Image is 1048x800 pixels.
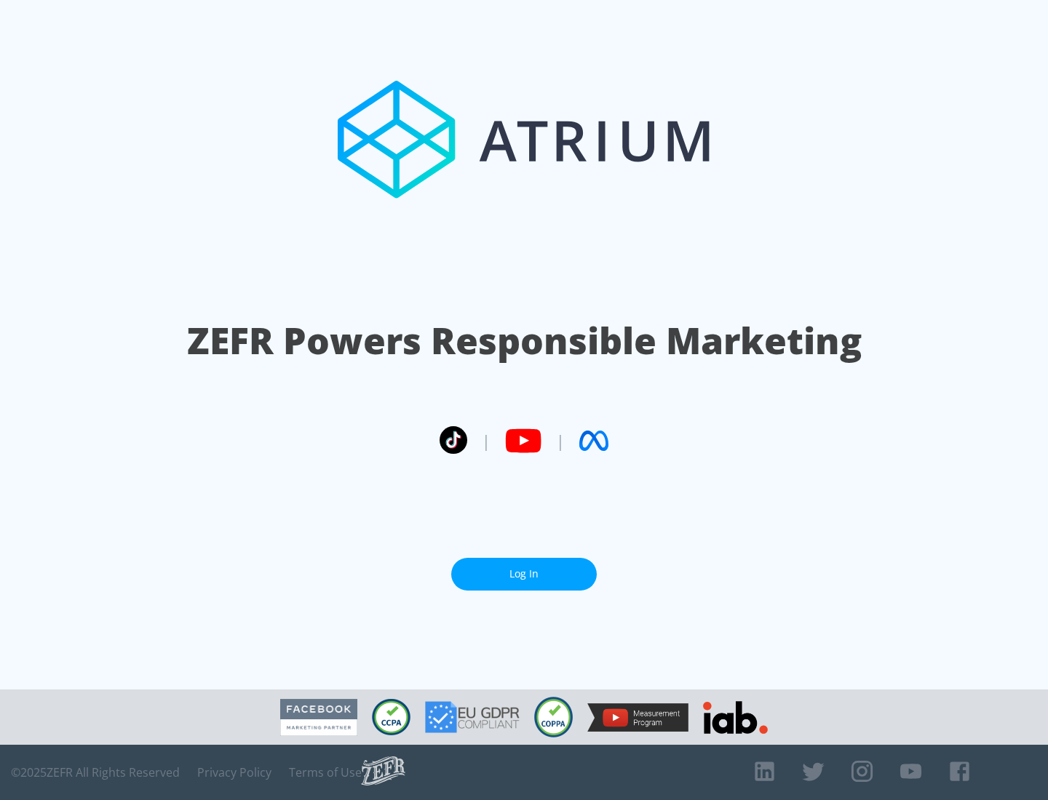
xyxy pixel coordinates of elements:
span: | [556,430,565,452]
img: COPPA Compliant [534,697,573,737]
img: GDPR Compliant [425,701,520,733]
img: CCPA Compliant [372,699,410,735]
img: YouTube Measurement Program [587,703,688,732]
span: | [482,430,491,452]
h1: ZEFR Powers Responsible Marketing [187,316,862,366]
a: Terms of Use [289,765,362,780]
span: © 2025 ZEFR All Rights Reserved [11,765,180,780]
img: IAB [703,701,768,734]
a: Log In [451,558,597,591]
a: Privacy Policy [197,765,271,780]
img: Facebook Marketing Partner [280,699,357,736]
